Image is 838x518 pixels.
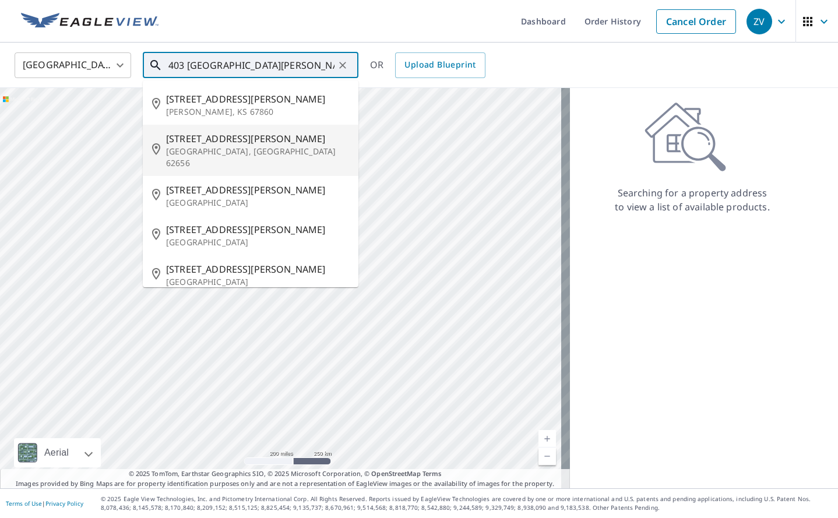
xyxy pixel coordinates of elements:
[166,106,349,118] p: [PERSON_NAME], KS 67860
[371,469,420,478] a: OpenStreetMap
[166,146,349,169] p: [GEOGRAPHIC_DATA], [GEOGRAPHIC_DATA] 62656
[370,52,485,78] div: OR
[166,276,349,288] p: [GEOGRAPHIC_DATA]
[166,223,349,237] span: [STREET_ADDRESS][PERSON_NAME]
[747,9,772,34] div: ZV
[335,57,351,73] button: Clear
[6,500,83,507] p: |
[45,499,83,508] a: Privacy Policy
[404,58,476,72] span: Upload Blueprint
[21,13,159,30] img: EV Logo
[168,49,335,82] input: Search by address or latitude-longitude
[538,430,556,447] a: Current Level 5, Zoom In
[614,186,770,214] p: Searching for a property address to view a list of available products.
[166,262,349,276] span: [STREET_ADDRESS][PERSON_NAME]
[422,469,442,478] a: Terms
[129,469,442,479] span: © 2025 TomTom, Earthstar Geographics SIO, © 2025 Microsoft Corporation, ©
[41,438,72,467] div: Aerial
[538,447,556,465] a: Current Level 5, Zoom Out
[14,438,101,467] div: Aerial
[656,9,736,34] a: Cancel Order
[166,183,349,197] span: [STREET_ADDRESS][PERSON_NAME]
[166,237,349,248] p: [GEOGRAPHIC_DATA]
[166,132,349,146] span: [STREET_ADDRESS][PERSON_NAME]
[6,499,42,508] a: Terms of Use
[166,197,349,209] p: [GEOGRAPHIC_DATA]
[395,52,485,78] a: Upload Blueprint
[166,92,349,106] span: [STREET_ADDRESS][PERSON_NAME]
[15,49,131,82] div: [GEOGRAPHIC_DATA]
[101,495,832,512] p: © 2025 Eagle View Technologies, Inc. and Pictometry International Corp. All Rights Reserved. Repo...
